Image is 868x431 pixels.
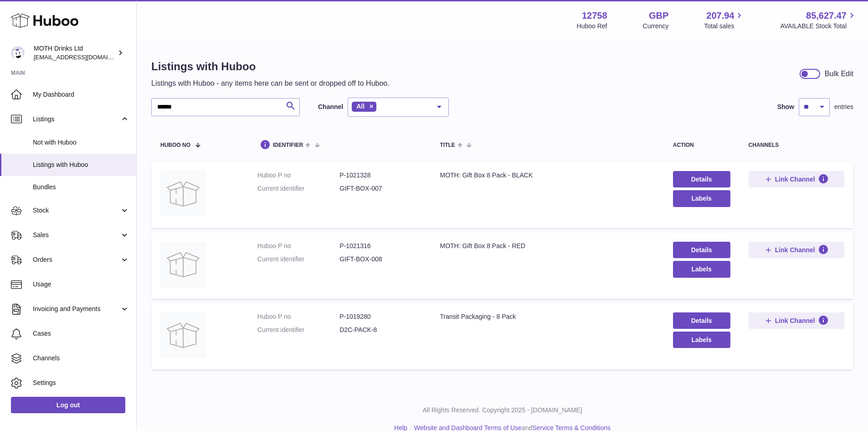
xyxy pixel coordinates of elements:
a: Details [673,242,730,258]
label: Channel [318,103,343,111]
span: AVAILABLE Stock Total [780,22,857,31]
span: [EMAIL_ADDRESS][DOMAIN_NAME] [34,53,134,61]
div: channels [749,142,844,148]
dd: D2C-PACK-8 [339,326,421,334]
div: Transit Packaging - 8 Pack [440,312,654,321]
span: entries [834,103,853,111]
span: Huboo no [160,142,190,148]
h1: Listings with Huboo [151,59,390,74]
dd: P-1021316 [339,242,421,250]
span: Orders [33,255,120,264]
img: Transit Packaging - 8 Pack [160,312,206,358]
span: identifier [273,142,303,148]
span: Invoicing and Payments [33,305,120,313]
span: Not with Huboo [33,138,129,147]
span: Total sales [704,22,745,31]
div: MOTH: Gift Box 8 Pack - RED [440,242,654,250]
span: All [356,103,365,110]
span: Cases [33,329,129,338]
span: Settings [33,379,129,387]
img: MOTH: Gift Box 8 Pack - BLACK [160,171,206,217]
a: Log out [11,397,125,413]
label: Show [777,103,794,111]
div: action [673,142,730,148]
span: Link Channel [775,317,815,325]
span: Stock [33,206,120,215]
a: Details [673,171,730,187]
span: title [440,142,455,148]
div: Bulk Edit [825,69,853,79]
span: Usage [33,280,129,289]
span: Link Channel [775,175,815,183]
span: Bundles [33,183,129,192]
a: Details [673,312,730,329]
button: Link Channel [749,242,844,258]
p: All Rights Reserved. Copyright 2025 - [DOMAIN_NAME] [144,406,861,415]
a: 85,627.47 AVAILABLE Stock Total [780,10,857,31]
span: Sales [33,231,120,239]
dd: GIFT-BOX-007 [339,184,421,193]
div: MOTH Drinks Ltd [34,44,116,62]
button: Labels [673,261,730,277]
dd: GIFT-BOX-008 [339,255,421,264]
span: Listings [33,115,120,124]
span: My Dashboard [33,90,129,99]
p: Listings with Huboo - any items here can be sent or dropped off to Huboo. [151,78,390,88]
span: Listings with Huboo [33,161,129,169]
span: Link Channel [775,246,815,254]
span: 85,627.47 [806,10,847,22]
dt: Huboo P no [257,171,339,180]
button: Labels [673,190,730,207]
span: 207.94 [706,10,734,22]
dd: P-1019280 [339,312,421,321]
strong: GBP [649,10,668,22]
dt: Current identifier [257,184,339,193]
span: Channels [33,354,129,363]
img: internalAdmin-12758@internal.huboo.com [11,46,25,60]
div: Currency [643,22,669,31]
dt: Current identifier [257,255,339,264]
button: Link Channel [749,312,844,329]
div: Huboo Ref [577,22,607,31]
dd: P-1021328 [339,171,421,180]
button: Link Channel [749,171,844,187]
dt: Huboo P no [257,242,339,250]
button: Labels [673,332,730,348]
dt: Current identifier [257,326,339,334]
div: MOTH: Gift Box 8 Pack - BLACK [440,171,654,180]
img: MOTH: Gift Box 8 Pack - RED [160,242,206,287]
dt: Huboo P no [257,312,339,321]
strong: 12758 [582,10,607,22]
a: 207.94 Total sales [704,10,745,31]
